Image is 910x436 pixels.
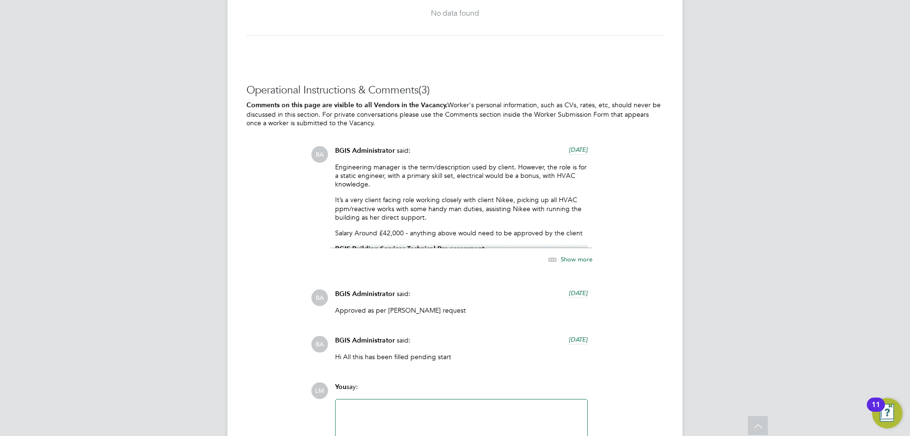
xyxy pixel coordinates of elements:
[311,336,328,353] span: BA
[335,353,588,361] p: Hi All this has been filled pending start
[569,289,588,297] span: [DATE]
[335,383,346,391] span: You
[397,289,410,298] span: said:
[335,336,395,344] span: BGIS Administrator
[561,255,592,263] span: Show more
[256,9,654,19] div: No data found
[311,289,328,306] span: BA
[419,83,430,96] span: (3)
[246,101,664,127] p: Worker's personal information, such as CVs, rates, etc, should never be discussed in this section...
[246,83,664,97] h3: Operational Instructions & Comments
[246,101,447,109] b: Comments on this page are visible to all Vendors in the Vacancy.
[335,229,588,237] p: Salary Around £42,000 - anything above would need to be approved by the client
[397,336,410,344] span: said:
[872,405,880,417] div: 11
[335,245,486,253] strong: BGIS Building Services Technical Pre-assessment.
[335,195,588,222] p: It’s a very client facing role working closely with client Nikee, picking up all HVAC ppm/reactiv...
[569,146,588,154] span: [DATE]
[872,398,902,428] button: Open Resource Center, 11 new notifications
[335,306,588,315] p: Approved as per [PERSON_NAME] request
[335,382,588,399] div: say:
[397,146,410,155] span: said:
[569,335,588,343] span: [DATE]
[311,382,328,399] span: LM
[311,146,328,163] span: BA
[335,163,588,189] p: Engineering manager is the term/description used by client. However, the role is for a static eng...
[335,147,395,155] span: BGIS Administrator
[335,290,395,298] span: BGIS Administrator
